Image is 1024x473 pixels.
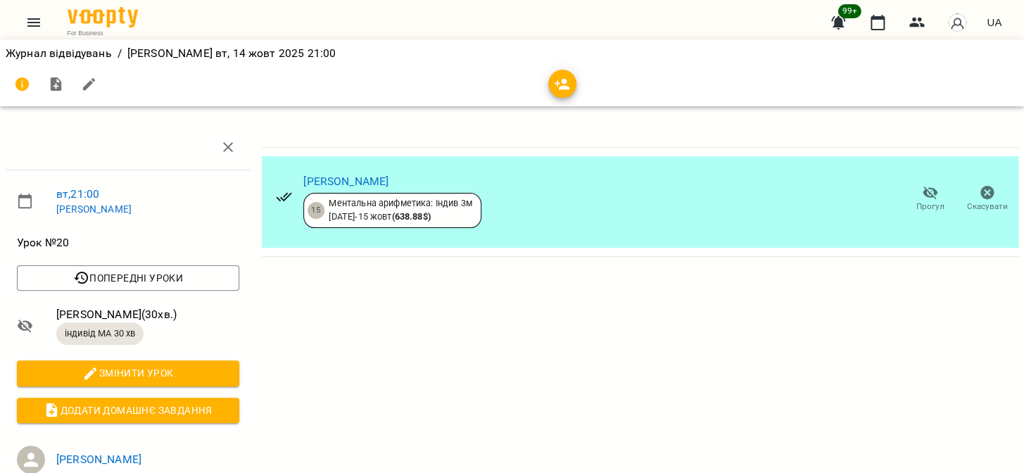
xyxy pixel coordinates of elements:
[17,234,239,251] span: Урок №20
[68,29,138,37] span: For Business
[28,270,228,286] span: Попередні уроки
[981,9,1007,35] button: UA
[118,45,122,62] li: /
[391,211,430,222] b: ( 638.88 $ )
[916,201,944,213] span: Прогул
[17,265,239,291] button: Попередні уроки
[17,360,239,386] button: Змінити урок
[17,6,51,39] button: Menu
[947,13,967,32] img: avatar_s.png
[56,327,144,340] span: індивід МА 30 хв
[28,365,228,381] span: Змінити урок
[17,398,239,423] button: Додати домашнє завдання
[967,201,1008,213] span: Скасувати
[959,179,1016,219] button: Скасувати
[6,45,1018,62] nav: breadcrumb
[308,202,324,219] div: 15
[6,46,112,60] a: Журнал відвідувань
[56,203,132,215] a: [PERSON_NAME]
[329,197,472,223] div: Ментальна арифметика: Індив 3м [DATE] - 15 жовт
[127,45,336,62] p: [PERSON_NAME] вт, 14 жовт 2025 21:00
[303,175,388,188] a: [PERSON_NAME]
[902,179,959,219] button: Прогул
[68,7,138,27] img: Voopty Logo
[56,453,141,466] a: [PERSON_NAME]
[28,402,228,419] span: Додати домашнє завдання
[838,4,861,18] span: 99+
[56,187,99,201] a: вт , 21:00
[987,15,1001,30] span: UA
[56,306,239,323] span: [PERSON_NAME] ( 30 хв. )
